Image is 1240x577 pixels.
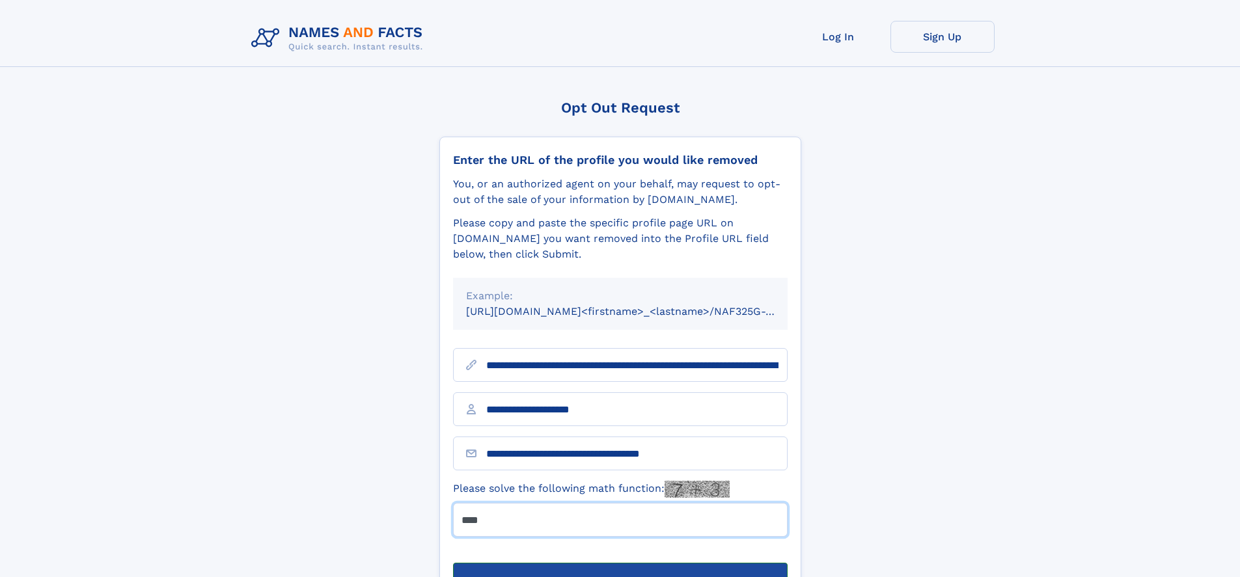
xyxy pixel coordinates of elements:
[466,288,775,304] div: Example:
[890,21,995,53] a: Sign Up
[453,215,788,262] div: Please copy and paste the specific profile page URL on [DOMAIN_NAME] you want removed into the Pr...
[453,153,788,167] div: Enter the URL of the profile you would like removed
[786,21,890,53] a: Log In
[453,176,788,208] div: You, or an authorized agent on your behalf, may request to opt-out of the sale of your informatio...
[246,21,434,56] img: Logo Names and Facts
[453,481,730,498] label: Please solve the following math function:
[439,100,801,116] div: Opt Out Request
[466,305,812,317] small: [URL][DOMAIN_NAME]<firstname>_<lastname>/NAF325G-xxxxxxxx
